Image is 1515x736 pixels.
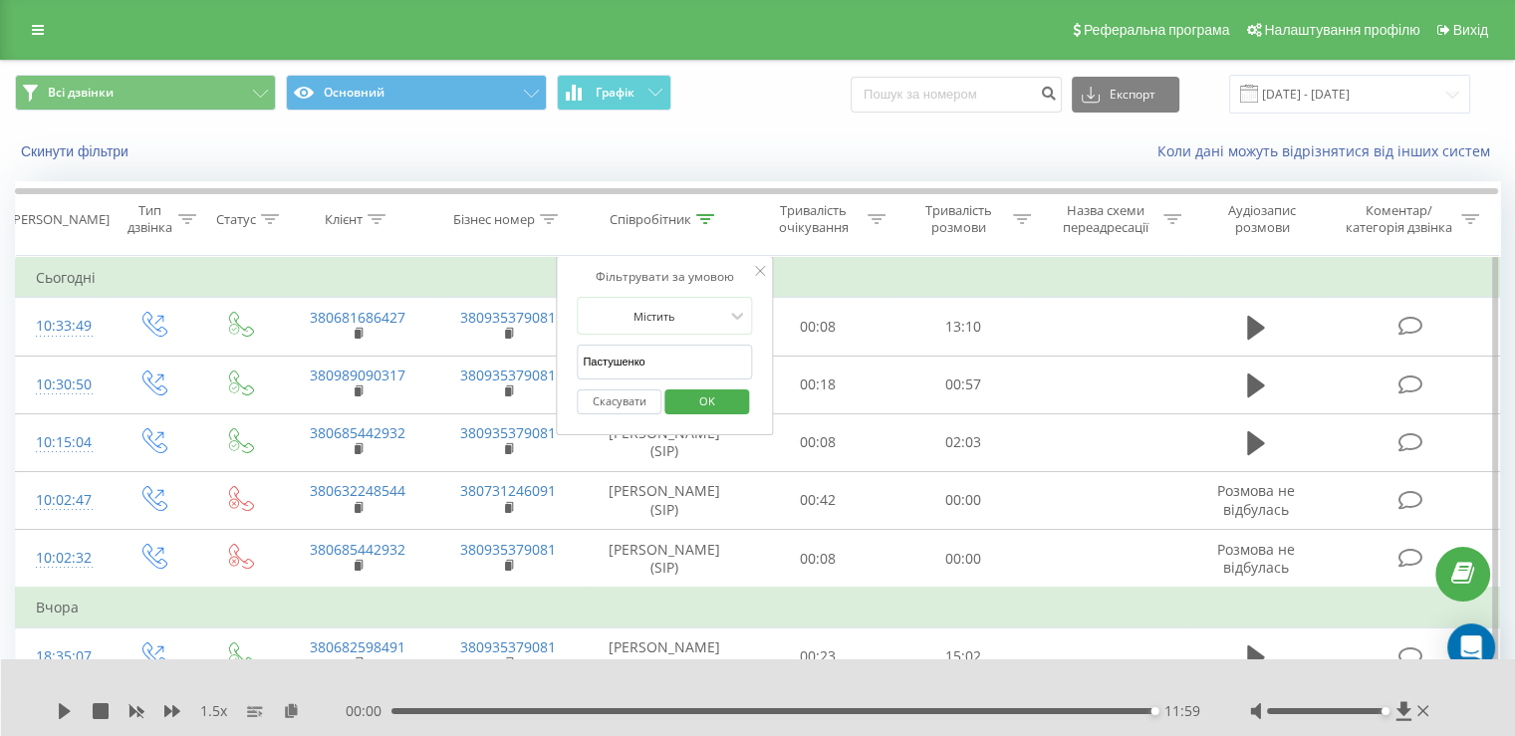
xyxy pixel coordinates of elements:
[1264,22,1419,38] span: Налаштування профілю
[460,423,556,442] a: 380935379081
[890,356,1035,413] td: 00:57
[1054,202,1158,236] div: Назва схеми переадресації
[1340,202,1456,236] div: Коментар/категорія дзвінка
[460,308,556,327] a: 380935379081
[36,366,89,404] div: 10:30:50
[584,530,746,589] td: [PERSON_NAME] (SIP)
[36,539,89,578] div: 10:02:32
[890,471,1035,529] td: 00:00
[36,481,89,520] div: 10:02:47
[746,298,890,356] td: 00:08
[1447,623,1495,671] div: Open Intercom Messenger
[36,307,89,346] div: 10:33:49
[286,75,547,111] button: Основний
[16,258,1500,298] td: Сьогодні
[764,202,864,236] div: Тривалість очікування
[310,423,405,442] a: 380685442932
[890,530,1035,589] td: 00:00
[596,86,634,100] span: Графік
[453,211,535,228] div: Бізнес номер
[1072,77,1179,113] button: Експорт
[1164,701,1200,721] span: 11:59
[610,211,691,228] div: Співробітник
[460,540,556,559] a: 380935379081
[1217,481,1295,518] span: Розмова не відбулась
[1217,540,1295,577] span: Розмова не відбулась
[908,202,1008,236] div: Тривалість розмови
[890,298,1035,356] td: 13:10
[1453,22,1488,38] span: Вихід
[557,75,671,111] button: Графік
[36,637,89,676] div: 18:35:07
[16,588,1500,627] td: Вчора
[679,385,735,416] span: OK
[584,471,746,529] td: [PERSON_NAME] (SIP)
[584,627,746,685] td: [PERSON_NAME] (SIP)
[310,366,405,384] a: 380989090317
[460,481,556,500] a: 380731246091
[577,345,752,379] input: Введіть значення
[584,413,746,471] td: [PERSON_NAME] (SIP)
[325,211,363,228] div: Клієнт
[15,142,138,160] button: Скинути фільтри
[1204,202,1321,236] div: Аудіозапис розмови
[577,267,752,287] div: Фільтрувати за умовою
[200,701,227,721] span: 1.5 x
[1151,707,1159,715] div: Accessibility label
[346,701,391,721] span: 00:00
[310,308,405,327] a: 380681686427
[890,627,1035,685] td: 15:02
[1084,22,1230,38] span: Реферальна програма
[746,471,890,529] td: 00:42
[577,389,661,414] button: Скасувати
[126,202,172,236] div: Тип дзвінка
[1381,707,1389,715] div: Accessibility label
[746,530,890,589] td: 00:08
[216,211,256,228] div: Статус
[746,627,890,685] td: 00:23
[746,413,890,471] td: 00:08
[310,637,405,656] a: 380682598491
[460,366,556,384] a: 380935379081
[15,75,276,111] button: Всі дзвінки
[9,211,110,228] div: [PERSON_NAME]
[48,85,114,101] span: Всі дзвінки
[664,389,749,414] button: OK
[1157,141,1500,160] a: Коли дані можуть відрізнятися вiд інших систем
[310,540,405,559] a: 380685442932
[851,77,1062,113] input: Пошук за номером
[746,356,890,413] td: 00:18
[36,423,89,462] div: 10:15:04
[460,637,556,656] a: 380935379081
[890,413,1035,471] td: 02:03
[310,481,405,500] a: 380632248544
